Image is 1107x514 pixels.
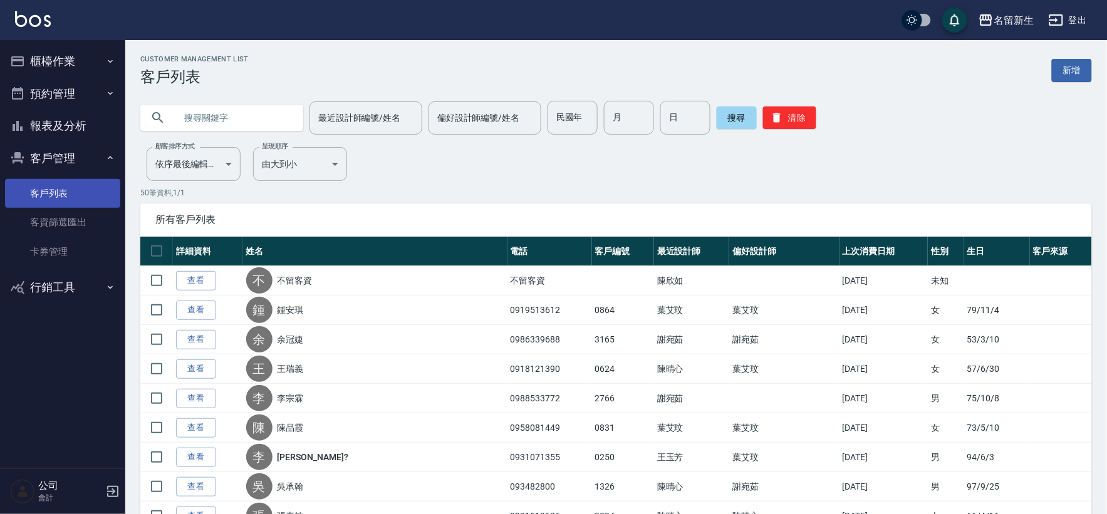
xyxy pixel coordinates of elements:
button: 搜尋 [717,106,757,129]
th: 上次消費日期 [839,237,928,266]
div: 王 [246,356,273,382]
td: 葉艾玟 [729,443,839,472]
div: 余 [246,326,273,352]
td: 0958081449 [507,413,592,443]
td: [DATE] [839,472,928,501]
td: 女 [928,325,964,354]
td: 0986339688 [507,325,592,354]
td: 0988533772 [507,384,592,413]
td: [DATE] [839,296,928,325]
th: 電話 [507,237,592,266]
div: 鍾 [246,297,273,323]
img: Person [10,479,35,504]
td: 57/6/30 [964,354,1030,384]
td: 謝宛茹 [654,325,729,354]
th: 客戶來源 [1030,237,1092,266]
div: 李 [246,385,273,411]
a: 鍾安琪 [278,304,304,316]
td: 謝宛茹 [729,472,839,501]
td: [DATE] [839,266,928,296]
td: 謝宛茹 [729,325,839,354]
td: [DATE] [839,384,928,413]
a: 查看 [176,477,216,496]
td: 葉艾玟 [729,354,839,384]
h3: 客戶列表 [140,68,249,86]
div: 不 [246,267,273,294]
td: 葉艾玟 [654,413,729,443]
td: [DATE] [839,443,928,472]
td: 葉艾玟 [654,296,729,325]
img: Logo [15,11,51,27]
td: 女 [928,354,964,384]
a: 卡券管理 [5,237,120,266]
a: 查看 [176,301,216,320]
th: 生日 [964,237,1030,266]
td: 陳欣如 [654,266,729,296]
p: 50 筆資料, 1 / 1 [140,187,1092,198]
td: 75/10/8 [964,384,1030,413]
button: 客戶管理 [5,142,120,175]
a: 查看 [176,271,216,290]
td: 94/6/3 [964,443,1030,472]
span: 所有客戶列表 [155,213,1077,226]
button: 登出 [1044,9,1092,32]
td: [DATE] [839,413,928,443]
a: 客戶列表 [5,179,120,208]
td: [DATE] [839,354,928,384]
td: 葉艾玟 [729,296,839,325]
a: 查看 [176,359,216,379]
th: 最近設計師 [654,237,729,266]
button: 櫃檯作業 [5,45,120,78]
td: 0931071355 [507,443,592,472]
td: 女 [928,413,964,443]
td: 093482800 [507,472,592,501]
a: 查看 [176,418,216,438]
td: 未知 [928,266,964,296]
th: 詳細資料 [173,237,243,266]
td: 不留客資 [507,266,592,296]
div: 名留新生 [994,13,1034,28]
td: 0864 [592,296,654,325]
td: 男 [928,443,964,472]
td: 陳晴心 [654,354,729,384]
td: 0919513612 [507,296,592,325]
a: 余冠婕 [278,333,304,346]
td: 葉艾玟 [729,413,839,443]
th: 性別 [928,237,964,266]
td: 女 [928,296,964,325]
a: 吳承翰 [278,480,304,493]
td: 0918121390 [507,354,592,384]
a: 查看 [176,389,216,408]
a: [PERSON_NAME]? [278,451,348,463]
th: 客戶編號 [592,237,654,266]
a: 查看 [176,448,216,467]
a: 新增 [1052,59,1092,82]
td: 0831 [592,413,654,443]
td: 2766 [592,384,654,413]
td: 79/11/4 [964,296,1030,325]
button: 名留新生 [974,8,1039,33]
a: 王瑞義 [278,362,304,375]
a: 陳品霞 [278,421,304,434]
a: 查看 [176,330,216,349]
td: 王玉芳 [654,443,729,472]
td: 97/9/25 [964,472,1030,501]
td: 53/3/10 [964,325,1030,354]
div: 由大到小 [253,147,347,181]
td: 0624 [592,354,654,384]
button: 報表及分析 [5,110,120,142]
a: 李宗霖 [278,392,304,404]
td: 0250 [592,443,654,472]
div: 陳 [246,414,273,441]
h5: 公司 [38,480,102,492]
td: 陳晴心 [654,472,729,501]
label: 顧客排序方式 [155,141,195,151]
button: 預約管理 [5,78,120,110]
td: 73/5/10 [964,413,1030,443]
td: 謝宛茹 [654,384,729,413]
div: 吳 [246,473,273,500]
a: 客資篩選匯出 [5,208,120,237]
div: 依序最後編輯時間 [147,147,241,181]
td: 3165 [592,325,654,354]
h2: Customer Management List [140,55,249,63]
